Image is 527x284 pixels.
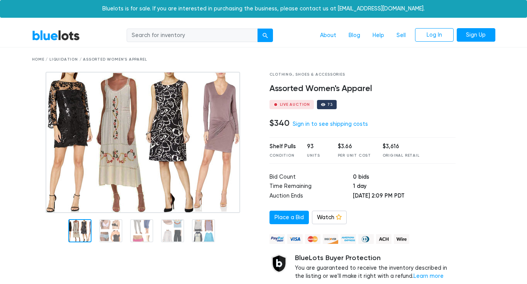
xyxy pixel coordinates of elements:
div: Original Retail [383,153,420,159]
img: 593815b8-d6a0-4e67-9baf-786602f88381-1752709325.jpg [46,72,240,213]
div: Live Auction [280,103,310,106]
td: [DATE] 2:09 PM PDT [353,192,456,201]
div: Shelf Pulls [269,142,296,151]
a: Learn more [413,273,444,279]
a: Log In [415,28,454,42]
div: Units [307,153,326,159]
a: About [314,28,342,43]
img: buyer_protection_shield-3b65640a83011c7d3ede35a8e5a80bfdfaa6a97447f0071c1475b91a4b0b3d01.png [269,254,289,273]
div: Condition [269,153,296,159]
a: Blog [342,28,366,43]
img: american_express-ae2a9f97a040b4b41f6397f7637041a5861d5f99d0716c09922aba4e24c8547d.png [341,234,356,244]
a: Help [366,28,390,43]
div: $3,616 [383,142,420,151]
div: You are guaranteed to receive the inventory described in the listing or we'll make it right with ... [295,254,456,281]
a: Watch [312,211,347,225]
td: 0 bids [353,173,456,183]
a: Place a Bid [269,211,309,225]
td: Bid Count [269,173,353,183]
div: 73 [327,103,333,106]
div: $3.66 [338,142,371,151]
img: paypal_credit-80455e56f6e1299e8d57f40c0dcee7b8cd4ae79b9eccbfc37e2480457ba36de9.png [269,234,285,244]
td: Time Remaining [269,182,353,192]
a: BlueLots [32,30,80,41]
div: Per Unit Cost [338,153,371,159]
div: Clothing, Shoes & Accessories [269,72,456,78]
img: visa-79caf175f036a155110d1892330093d4c38f53c55c9ec9e2c3a54a56571784bb.png [287,234,303,244]
h5: BlueLots Buyer Protection [295,254,456,262]
td: 1 day [353,182,456,192]
div: 93 [307,142,326,151]
img: ach-b7992fed28a4f97f893c574229be66187b9afb3f1a8d16a4691d3d3140a8ab00.png [376,234,391,244]
img: discover-82be18ecfda2d062aad2762c1ca80e2d36a4073d45c9e0ffae68cd515fbd3d32.png [323,234,338,244]
img: wire-908396882fe19aaaffefbd8e17b12f2f29708bd78693273c0e28e3a24408487f.png [394,234,409,244]
div: Home / Liquidation / Assorted Women's Apparel [32,57,495,63]
h4: $340 [269,118,290,128]
td: Auction Ends [269,192,353,201]
img: diners_club-c48f30131b33b1bb0e5d0e2dbd43a8bea4cb12cb2961413e2f4250e06c020426.png [358,234,374,244]
h4: Assorted Women's Apparel [269,84,456,94]
a: Sell [390,28,412,43]
img: mastercard-42073d1d8d11d6635de4c079ffdb20a4f30a903dc55d1612383a1b395dd17f39.png [305,234,320,244]
input: Search for inventory [127,29,258,42]
a: Sign in to see shipping costs [293,121,368,127]
a: Sign Up [457,28,495,42]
